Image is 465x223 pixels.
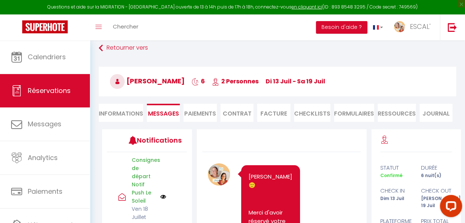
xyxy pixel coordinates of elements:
div: durée [416,163,457,172]
li: Paiements [183,104,216,122]
li: Journal [419,104,452,122]
span: 6 [192,77,205,86]
li: Facture [257,104,290,122]
span: 🙂 [249,181,256,189]
img: logout [448,23,457,32]
span: Messages [148,109,179,118]
a: Retourner vers [99,41,456,55]
div: [PERSON_NAME] 19 Juil [416,195,457,209]
p: Consignes de départ Notif Push Le Soleil [132,156,155,205]
img: 17399772852224.jpg [208,163,230,186]
div: check in [375,186,416,195]
li: CHECKLISTS [294,104,330,122]
a: ... ESCAL' [388,14,440,40]
button: Besoin d'aide ? [316,21,367,34]
li: Ressources [378,104,416,122]
span: Analytics [28,153,58,162]
a: en cliquant ici [292,4,322,10]
iframe: LiveChat chat widget [434,192,465,223]
span: Paiements [28,187,63,196]
span: Calendriers [28,52,66,61]
img: ... [394,21,405,32]
span: Messages [28,119,61,129]
span: Confirmé [380,172,402,179]
li: Contrat [220,104,253,122]
span: di 13 Juil - sa 19 Juil [266,77,325,86]
a: Chercher [107,14,144,40]
h3: Notifications [137,132,170,149]
img: NO IMAGE [160,194,166,200]
div: 6 nuit(s) [416,172,457,179]
div: Dim 13 Juil [375,195,416,209]
li: FORMULAIRES [334,104,374,122]
p: [PERSON_NAME] [249,173,293,189]
li: Informations [99,104,143,122]
img: Super Booking [22,20,68,33]
span: ESCAL' [410,22,431,31]
div: statut [375,163,416,172]
span: Chercher [113,23,138,30]
span: 2 Personnes [212,77,259,86]
div: check out [416,186,457,195]
span: Réservations [28,86,71,95]
span: [PERSON_NAME] [110,76,185,86]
